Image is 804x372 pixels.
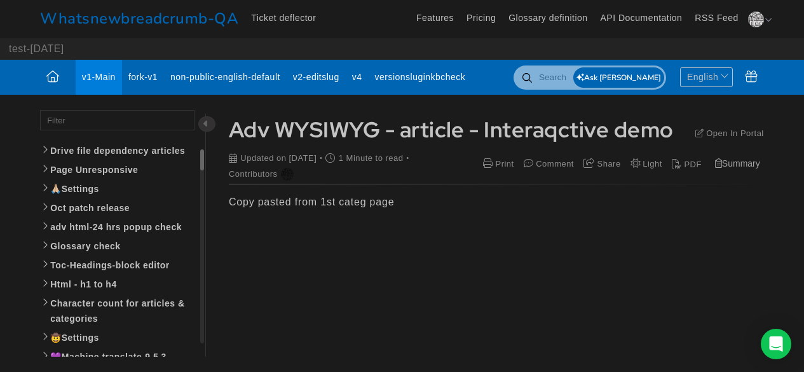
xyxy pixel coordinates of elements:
[128,72,158,82] span: fork-v1
[508,11,587,25] a: Glossary definition
[496,159,514,169] span: Print
[170,72,280,82] span: non-public-english-default
[336,152,404,165] span: 1 Minute to read
[687,71,718,84] span: English
[40,198,198,217] a: Oct patch release
[40,179,198,198] a: 🙏🏼Settings
[229,110,674,149] h1: Adv WYSIWYG - article - Interaqctive demo
[62,181,196,196] span: Settings
[62,349,196,364] span: Machine translate-9.5.3
[601,11,683,25] a: API Documentation
[514,65,666,90] input: Search
[748,11,764,27] img: adf9c687-6b1d-4318-a726-fecd34dc1caa.png
[711,158,764,169] button: Summary
[164,60,287,95] a: non-public-english-default
[229,168,282,181] div: Contributors
[281,168,294,181] img: Shree checkd'souza Gayathri szép
[467,11,496,25] a: Pricing
[9,41,786,57] p: test-[DATE]
[746,71,757,83] span: What's New
[50,219,196,235] span: adv html-24 hrs popup check
[40,237,198,256] a: Glossary check
[62,330,196,345] span: Settings
[369,60,472,95] a: versionsluginkbcheck
[40,275,198,294] a: Html - h1 to h4
[287,60,346,95] a: v2-editslug
[597,159,621,169] span: Share
[416,11,454,25] a: Features
[40,110,194,130] input: Filter
[198,116,215,132] span: Hide category
[50,162,196,177] span: Page Unresponsive
[50,277,196,292] span: Html - h1 to h4
[573,67,664,88] button: Ask [PERSON_NAME]
[40,256,198,275] a: Toc-Headings-block editor
[706,128,764,138] span: Open In Portal
[536,159,574,169] span: Comment
[643,159,662,169] span: Light
[293,72,339,82] span: v2-editslug
[122,60,164,95] a: fork-v1
[761,329,791,359] div: Open Intercom Messenger
[76,60,122,95] a: v1-Main
[50,238,196,254] span: Glossary check
[40,6,238,32] a: Whatsnewbreadcrumb-QA
[695,11,738,25] a: RSS Feed
[229,195,764,210] p: Copy pasted from 1st categ page
[50,143,196,158] span: Drive file dependency articles
[50,258,196,273] span: Toc-Headings-block editor
[346,60,369,95] a: v4
[50,200,196,216] span: Oct patch release
[40,347,198,366] a: 💜
[40,328,198,347] a: 🤠Settings
[50,296,196,326] span: Character count for articles & categories
[684,160,701,169] span: PDF
[82,72,116,82] span: v1-Main
[375,72,466,82] span: versionsluginkbcheck
[352,72,362,82] span: v4
[251,11,316,25] a: Ticket deflector
[237,152,317,165] span: Updated on [DATE]
[40,217,198,237] a: adv html-24 hrs popup check
[40,141,198,160] a: Drive file dependency articles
